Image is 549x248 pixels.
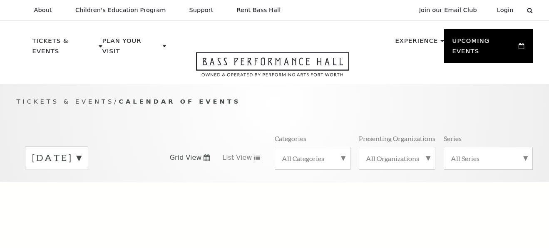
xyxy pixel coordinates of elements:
[359,134,435,143] p: Presenting Organizations
[119,98,241,105] span: Calendar of Events
[275,134,306,143] p: Categories
[237,7,281,14] p: Rent Bass Hall
[366,154,428,163] label: All Organizations
[32,151,81,164] label: [DATE]
[444,134,462,143] p: Series
[451,154,526,163] label: All Series
[222,153,252,162] span: List View
[102,36,161,61] p: Plan Your Visit
[282,154,343,163] label: All Categories
[34,7,52,14] p: About
[170,153,202,162] span: Grid View
[189,7,214,14] p: Support
[75,7,166,14] p: Children's Education Program
[32,36,97,61] p: Tickets & Events
[17,97,533,107] p: /
[395,36,438,51] p: Experience
[17,98,114,105] span: Tickets & Events
[452,36,517,61] p: Upcoming Events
